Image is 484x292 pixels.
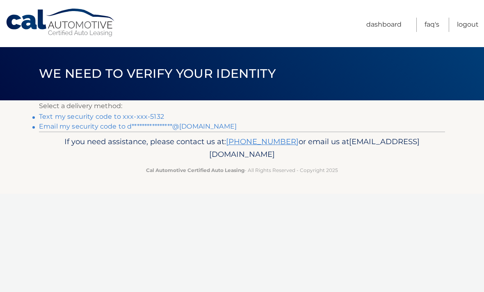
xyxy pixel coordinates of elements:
[425,18,439,32] a: FAQ's
[146,167,244,173] strong: Cal Automotive Certified Auto Leasing
[39,100,445,112] p: Select a delivery method:
[366,18,402,32] a: Dashboard
[39,113,164,120] a: Text my security code to xxx-xxx-5132
[44,166,440,174] p: - All Rights Reserved - Copyright 2025
[457,18,479,32] a: Logout
[226,137,299,146] a: [PHONE_NUMBER]
[39,66,276,81] span: We need to verify your identity
[5,8,116,37] a: Cal Automotive
[44,135,440,161] p: If you need assistance, please contact us at: or email us at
